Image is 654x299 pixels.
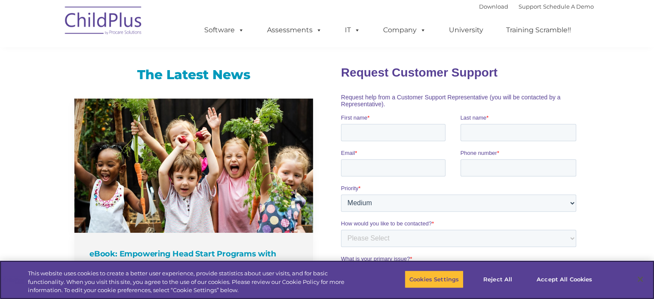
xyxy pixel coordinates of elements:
button: Reject All [471,270,525,288]
button: Close [631,270,650,289]
a: Download [479,3,508,10]
a: Schedule A Demo [543,3,594,10]
a: University [440,22,492,39]
a: Training Scramble!! [497,22,580,39]
h4: eBook: Empowering Head Start Programs with Technology: The ChildPlus Advantage [89,248,300,272]
h3: The Latest News [74,66,313,83]
div: This website uses cookies to create a better user experience, provide statistics about user visit... [28,269,360,295]
a: IT [336,22,369,39]
font: | [479,3,594,10]
a: Support [519,3,541,10]
a: Assessments [258,22,331,39]
button: Accept All Cookies [532,270,597,288]
a: Software [196,22,253,39]
a: Company [375,22,435,39]
button: Cookies Settings [405,270,464,288]
img: ChildPlus by Procare Solutions [61,0,147,43]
